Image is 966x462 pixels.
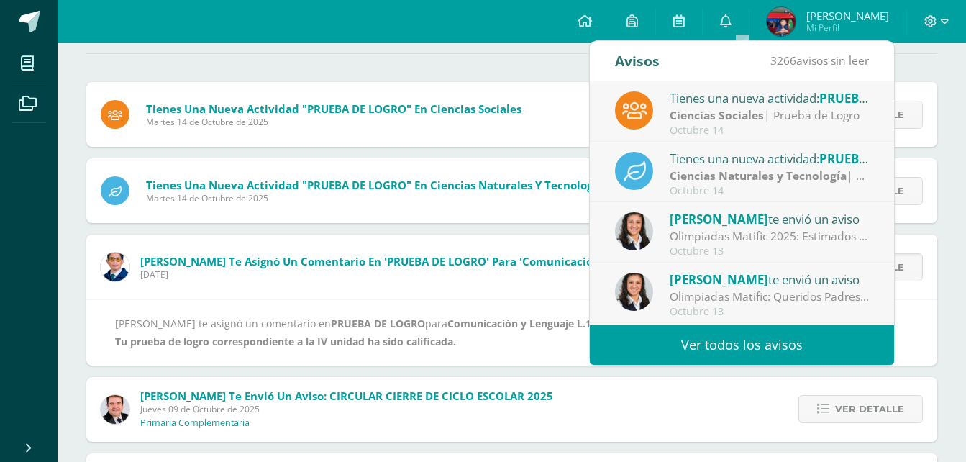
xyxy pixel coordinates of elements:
[670,124,870,137] div: Octubre 14
[670,168,870,184] div: | Prueba de Logro
[670,209,870,228] div: te envió un aviso
[115,314,908,350] div: [PERSON_NAME] te asignó un comentario en para en indicó lo siguiente:
[670,306,870,318] div: Octubre 13
[670,211,768,227] span: [PERSON_NAME]
[835,396,904,422] span: Ver detalle
[806,9,889,23] span: [PERSON_NAME]
[115,335,456,348] b: Tu prueba de logro correspondiente a la IV unidad ha sido calificada.
[146,101,521,116] span: Tienes una nueva actividad "PRUEBA DE LOGRO" En Ciencias Sociales
[670,168,847,184] strong: Ciencias Naturales y Tecnología
[670,270,870,289] div: te envió un aviso
[670,271,768,288] span: [PERSON_NAME]
[447,317,591,330] b: Comunicación y Lenguaje L.1
[590,325,894,365] a: Ver todos los avisos
[670,107,764,123] strong: Ciencias Sociales
[770,53,796,68] span: 3266
[670,289,870,305] div: Olimpiadas Matific: Queridos Padres de Familia Se les invita a participar en la Olimpiada de Mate...
[770,53,869,68] span: avisos sin leer
[146,178,603,192] span: Tienes una nueva actividad "PRUEBA DE LOGRO" En Ciencias Naturales y Tecnología
[140,389,553,403] span: [PERSON_NAME] te envió un aviso: CIRCULAR CIERRE DE CICLO ESCOLAR 2025
[670,149,870,168] div: Tienes una nueva actividad:
[146,192,603,204] span: Martes 14 de Octubre de 2025
[140,268,682,281] span: [DATE]
[670,245,870,258] div: Octubre 13
[615,41,660,81] div: Avisos
[670,89,870,107] div: Tienes una nueva actividad:
[767,7,796,36] img: 7c4b4b2a7b2c2efcd9b026606aaf8e50.png
[331,317,425,330] b: PRUEBA DE LOGRO
[615,212,653,250] img: b15e54589cdbd448c33dd63f135c9987.png
[140,403,553,415] span: Jueves 09 de Octubre de 2025
[140,417,250,429] p: Primaria Complementaria
[819,90,930,107] span: PRUEBA DE LOGRO
[670,107,870,124] div: | Prueba de Logro
[819,150,930,167] span: PRUEBA DE LOGRO
[146,116,521,128] span: Martes 14 de Octubre de 2025
[615,273,653,311] img: b15e54589cdbd448c33dd63f135c9987.png
[101,253,129,281] img: 059ccfba660c78d33e1d6e9d5a6a4bb6.png
[670,185,870,197] div: Octubre 14
[806,22,889,34] span: Mi Perfil
[101,395,129,424] img: 57933e79c0f622885edf5cfea874362b.png
[140,254,682,268] span: [PERSON_NAME] te asignó un comentario en 'PRUEBA DE LOGRO' para 'Comunicación y Lenguaje L.1'
[670,228,870,245] div: Olimpiadas Matific 2025: Estimados Padres y alumnos Para las olimpiadas, no es necesario registra...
